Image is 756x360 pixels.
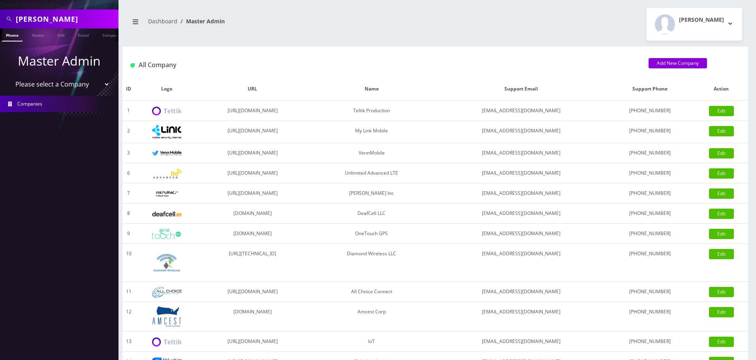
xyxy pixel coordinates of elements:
[437,282,606,302] td: [EMAIL_ADDRESS][DOMAIN_NAME]
[135,77,199,101] th: Logo
[306,244,437,282] td: Diamond Wireless LLC
[709,307,734,317] a: Edit
[2,28,23,41] a: Phone
[122,204,135,224] td: 8
[437,163,606,183] td: [EMAIL_ADDRESS][DOMAIN_NAME]
[152,169,182,179] img: Unlimited Advanced LTE
[199,77,307,101] th: URL
[152,107,182,116] img: Teltik Production
[128,13,429,36] nav: breadcrumb
[606,143,694,163] td: [PHONE_NUMBER]
[709,209,734,219] a: Edit
[98,28,125,41] a: Company
[122,224,135,244] td: 9
[606,204,694,224] td: [PHONE_NUMBER]
[16,11,117,26] input: Search All Companies
[306,77,437,101] th: Name
[199,332,307,352] td: [URL][DOMAIN_NAME]
[649,58,707,68] a: Add New Company
[152,337,182,347] img: IoT
[606,332,694,352] td: [PHONE_NUMBER]
[41,0,61,9] strong: Global
[199,224,307,244] td: [DOMAIN_NAME]
[152,190,182,198] img: Rexing Inc
[122,302,135,332] td: 12
[152,125,182,139] img: My Link Mobile
[606,282,694,302] td: [PHONE_NUMBER]
[306,121,437,143] td: My Link Mobile
[199,163,307,183] td: [URL][DOMAIN_NAME]
[306,101,437,121] td: Teltik Production
[606,302,694,332] td: [PHONE_NUMBER]
[709,229,734,239] a: Edit
[709,337,734,347] a: Edit
[152,211,182,217] img: DeafCell LLC
[709,249,734,259] a: Edit
[695,77,748,101] th: Action
[437,121,606,143] td: [EMAIL_ADDRESS][DOMAIN_NAME]
[152,306,182,327] img: Amcest Corp
[53,28,68,41] a: SIM
[709,126,734,136] a: Edit
[130,63,135,68] img: All Company
[709,188,734,199] a: Edit
[306,224,437,244] td: OneTouch GPS
[199,302,307,332] td: [DOMAIN_NAME]
[122,121,135,143] td: 2
[74,28,93,41] a: Email
[152,287,182,298] img: All Choice Connect
[130,61,637,69] h1: All Company
[606,77,694,101] th: Support Phone
[122,143,135,163] td: 3
[306,302,437,332] td: Amcest Corp
[148,17,177,25] a: Dashboard
[437,143,606,163] td: [EMAIL_ADDRESS][DOMAIN_NAME]
[437,101,606,121] td: [EMAIL_ADDRESS][DOMAIN_NAME]
[122,77,135,101] th: ID
[437,77,606,101] th: Support Email
[437,204,606,224] td: [EMAIL_ADDRESS][DOMAIN_NAME]
[606,183,694,204] td: [PHONE_NUMBER]
[606,224,694,244] td: [PHONE_NUMBER]
[122,244,135,282] td: 10
[152,229,182,239] img: OneTouch GPS
[437,302,606,332] td: [EMAIL_ADDRESS][DOMAIN_NAME]
[709,148,734,158] a: Edit
[306,163,437,183] td: Unlimited Advanced LTE
[122,163,135,183] td: 6
[709,287,734,297] a: Edit
[152,151,182,156] img: VennMobile
[199,244,307,282] td: [URL][TECHNICAL_ID]
[199,282,307,302] td: [URL][DOMAIN_NAME]
[306,332,437,352] td: IoT
[17,100,42,107] span: Companies
[306,183,437,204] td: [PERSON_NAME] Inc
[679,17,724,23] h2: [PERSON_NAME]
[606,121,694,143] td: [PHONE_NUMBER]
[306,282,437,302] td: All Choice Connect
[306,204,437,224] td: DeafCell LLC
[709,168,734,179] a: Edit
[122,183,135,204] td: 7
[122,282,135,302] td: 11
[606,101,694,121] td: [PHONE_NUMBER]
[199,204,307,224] td: [DOMAIN_NAME]
[199,143,307,163] td: [URL][DOMAIN_NAME]
[437,183,606,204] td: [EMAIL_ADDRESS][DOMAIN_NAME]
[606,244,694,282] td: [PHONE_NUMBER]
[437,332,606,352] td: [EMAIL_ADDRESS][DOMAIN_NAME]
[606,163,694,183] td: [PHONE_NUMBER]
[152,248,182,277] img: Diamond Wireless LLC
[709,106,734,116] a: Edit
[199,101,307,121] td: [URL][DOMAIN_NAME]
[28,28,48,41] a: Name
[437,224,606,244] td: [EMAIL_ADDRESS][DOMAIN_NAME]
[199,121,307,143] td: [URL][DOMAIN_NAME]
[122,101,135,121] td: 1
[647,8,742,41] button: [PERSON_NAME]
[177,17,225,25] li: Master Admin
[122,332,135,352] td: 13
[306,143,437,163] td: VennMobile
[199,183,307,204] td: [URL][DOMAIN_NAME]
[437,244,606,282] td: [EMAIL_ADDRESS][DOMAIN_NAME]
